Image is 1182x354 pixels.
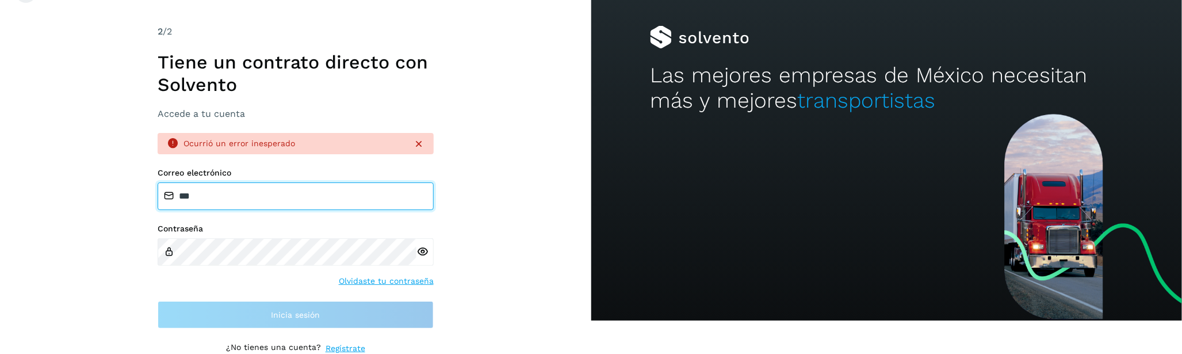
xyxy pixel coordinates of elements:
[797,88,935,113] span: transportistas
[158,51,434,96] h1: Tiene un contrato directo con Solvento
[183,138,404,150] div: Ocurrió un error inesperado
[158,301,434,329] button: Inicia sesión
[158,168,434,178] label: Correo electrónico
[158,26,163,37] span: 2
[158,224,434,234] label: Contraseña
[339,275,434,287] a: Olvidaste tu contraseña
[158,25,434,39] div: /2
[650,63,1123,114] h2: Las mejores empresas de México necesitan más y mejores
[271,311,320,319] span: Inicia sesión
[158,108,434,119] h3: Accede a tu cuenta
